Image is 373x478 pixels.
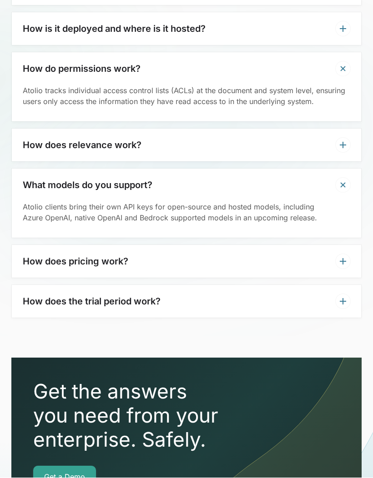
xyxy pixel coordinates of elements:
[23,202,350,224] p: Atolio clients bring their own API keys for open-source and hosted models, including Azure OpenAI...
[23,85,350,107] p: Atolio tracks individual access control lists (ACLs) at the document and system level, ensuring u...
[23,140,141,151] h3: How does relevance work?
[23,256,128,267] h3: How does pricing work?
[328,434,373,478] iframe: Chat Widget
[23,180,152,191] h3: What models do you support?
[23,296,161,307] h3: How does the trial period work?
[23,24,206,35] h3: How is it deployed and where is it hosted?
[33,380,288,452] h2: Get the answers you need from your enterprise. Safely.
[23,64,141,75] h3: How do permissions work?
